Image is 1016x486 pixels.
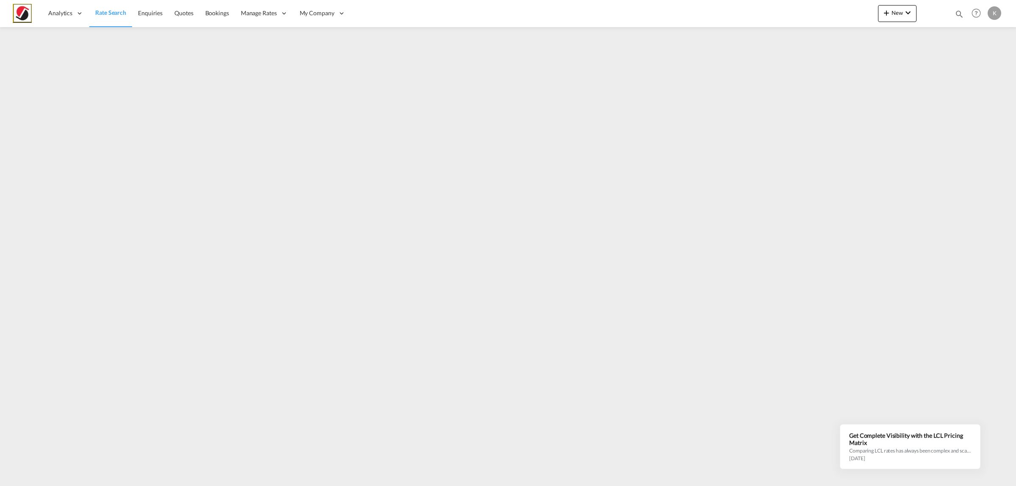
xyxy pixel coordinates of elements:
span: Manage Rates [241,9,277,17]
md-icon: icon-plus 400-fg [881,8,892,18]
span: Enquiries [138,9,163,17]
span: Rate Search [95,9,126,16]
md-icon: icon-magnify [955,9,964,19]
div: K [988,6,1001,20]
span: New [881,9,913,16]
span: Quotes [174,9,193,17]
span: Bookings [205,9,229,17]
button: icon-plus 400-fgNewicon-chevron-down [878,5,917,22]
img: a48b9190ed6d11ed9026135994875d88.jpg [13,4,32,23]
div: icon-magnify [955,9,964,22]
span: Help [969,6,983,20]
span: Analytics [48,9,72,17]
div: Help [969,6,988,21]
span: My Company [300,9,334,17]
md-icon: icon-chevron-down [903,8,913,18]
